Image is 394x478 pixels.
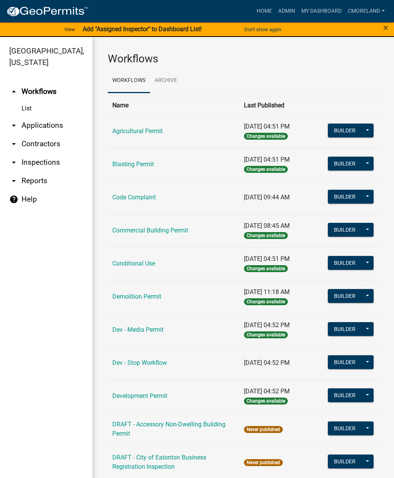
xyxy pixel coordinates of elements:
[244,156,290,163] span: [DATE] 04:51 PM
[275,4,298,18] a: Admin
[9,121,18,130] i: arrow_drop_down
[112,194,156,201] a: Code Complaint
[61,23,78,36] a: View
[112,227,188,234] a: Commercial Building Permit
[244,255,290,262] span: [DATE] 04:51 PM
[328,289,362,303] button: Builder
[254,4,275,18] a: Home
[244,194,290,201] span: [DATE] 09:44 AM
[9,195,18,204] i: help
[244,123,290,130] span: [DATE] 04:51 PM
[244,459,283,466] span: Never published
[328,322,362,336] button: Builder
[244,426,283,433] span: Never published
[241,23,284,36] button: Don't show again
[244,288,290,296] span: [DATE] 11:18 AM
[83,25,202,33] strong: Add "Assigned Inspector" to Dashboard List!
[298,4,345,18] a: My Dashboard
[244,321,290,329] span: [DATE] 04:52 PM
[244,398,288,404] span: Changes available
[112,454,206,470] a: DRAFT - City of Eatonton Business Registration Inspection
[328,157,362,170] button: Builder
[244,133,288,140] span: Changes available
[244,359,290,366] span: [DATE] 04:52 PM
[383,23,388,32] button: Close
[108,52,379,65] h3: Workflows
[244,388,290,395] span: [DATE] 04:52 PM
[328,388,362,402] button: Builder
[244,331,288,338] span: Changes available
[9,139,18,149] i: arrow_drop_down
[112,127,163,135] a: Agricultural Permit
[244,298,288,305] span: Changes available
[328,455,362,468] button: Builder
[108,69,150,93] a: Workflows
[328,190,362,204] button: Builder
[9,176,18,186] i: arrow_drop_down
[383,22,388,33] span: ×
[244,166,288,173] span: Changes available
[9,87,18,96] i: arrow_drop_up
[345,4,388,18] a: cmoreland
[239,96,323,115] th: Last Published
[328,355,362,369] button: Builder
[244,265,288,272] span: Changes available
[244,232,288,239] span: Changes available
[112,293,161,300] a: Demolition Permit
[9,158,18,167] i: arrow_drop_down
[108,96,239,115] th: Name
[328,256,362,270] button: Builder
[112,160,154,168] a: Blasting Permit
[112,421,225,437] a: DRAFT - Accessory Non-Dwelling Building Permit
[328,124,362,137] button: Builder
[328,421,362,435] button: Builder
[112,260,155,267] a: Conditional Use
[112,392,167,399] a: Development Permit
[112,326,164,333] a: Dev - Media Permit
[244,222,290,229] span: [DATE] 08:45 AM
[328,223,362,237] button: Builder
[112,359,167,366] a: Dev - Stop Workflow
[150,69,182,93] a: Archive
